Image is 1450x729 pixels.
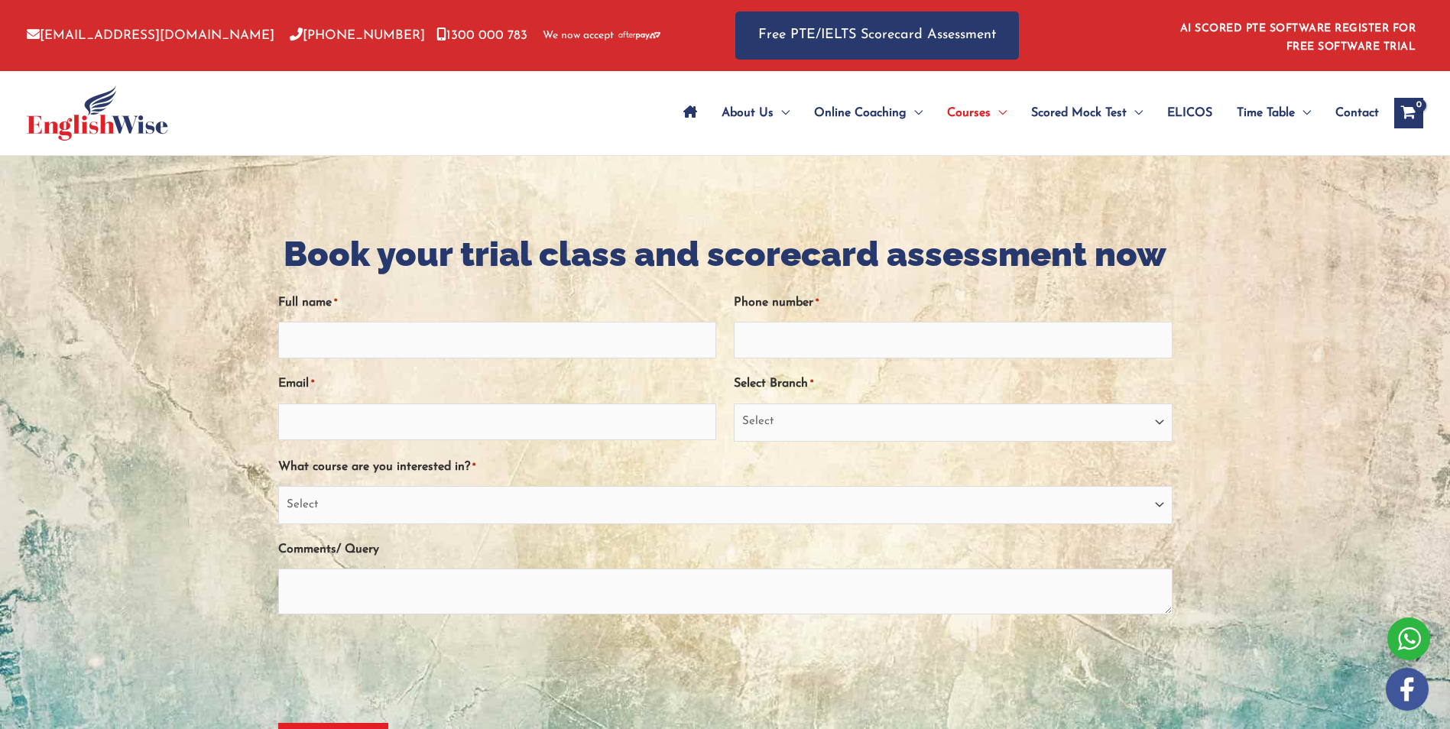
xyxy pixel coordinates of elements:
[774,86,790,140] span: Menu Toggle
[907,86,923,140] span: Menu Toggle
[278,371,314,397] label: Email
[1386,668,1429,711] img: white-facebook.png
[935,86,1019,140] a: CoursesMenu Toggle
[278,636,511,695] iframe: reCAPTCHA
[722,86,774,140] span: About Us
[278,537,379,562] label: Comments/ Query
[734,290,819,316] label: Phone number
[802,86,935,140] a: Online CoachingMenu Toggle
[991,86,1007,140] span: Menu Toggle
[1225,86,1323,140] a: Time TableMenu Toggle
[278,290,337,316] label: Full name
[671,86,1379,140] nav: Site Navigation: Main Menu
[27,29,274,42] a: [EMAIL_ADDRESS][DOMAIN_NAME]
[1127,86,1143,140] span: Menu Toggle
[1237,86,1295,140] span: Time Table
[709,86,802,140] a: About UsMenu Toggle
[735,11,1019,60] a: Free PTE/IELTS Scorecard Assessment
[290,29,425,42] a: [PHONE_NUMBER]
[543,28,614,44] span: We now accept
[436,29,527,42] a: 1300 000 783
[734,371,813,397] label: Select Branch
[278,232,1173,277] h2: Book your trial class and scorecard assessment now
[1019,86,1155,140] a: Scored Mock TestMenu Toggle
[1155,86,1225,140] a: ELICOS
[1167,86,1212,140] span: ELICOS
[27,86,168,141] img: cropped-ew-logo
[1323,86,1379,140] a: Contact
[1295,86,1311,140] span: Menu Toggle
[1394,98,1423,128] a: View Shopping Cart, empty
[1335,86,1379,140] span: Contact
[1031,86,1127,140] span: Scored Mock Test
[1180,23,1416,53] a: AI SCORED PTE SOFTWARE REGISTER FOR FREE SOFTWARE TRIAL
[1171,11,1423,60] aside: Header Widget 1
[618,31,660,40] img: Afterpay-Logo
[947,86,991,140] span: Courses
[814,86,907,140] span: Online Coaching
[278,455,475,480] label: What course are you interested in?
